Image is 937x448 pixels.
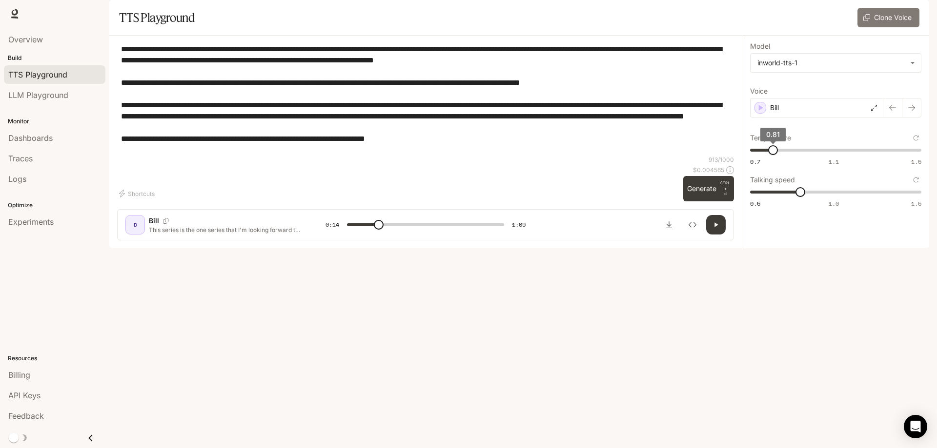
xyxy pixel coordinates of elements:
[149,216,159,226] p: Bill
[904,415,927,438] div: Open Intercom Messenger
[659,215,679,234] button: Download audio
[751,54,921,72] div: inworld-tts-1
[750,157,760,166] span: 0.7
[326,220,339,230] span: 0:14
[683,215,702,234] button: Inspect
[911,157,921,166] span: 1.5
[750,176,795,183] p: Talking speed
[720,180,730,197] p: ⏎
[750,88,768,95] p: Voice
[829,199,839,208] span: 1.0
[750,199,760,208] span: 0.5
[117,186,159,201] button: Shortcuts
[911,175,921,185] button: Reset to default
[766,130,780,138] span: 0.81
[829,157,839,166] span: 1.1
[857,8,919,27] button: Clone Voice
[911,133,921,143] button: Reset to default
[757,58,905,68] div: inworld-tts-1
[159,218,173,224] button: Copy Voice ID
[127,217,143,233] div: D
[720,180,730,192] p: CTRL +
[750,43,770,50] p: Model
[770,103,779,113] p: Bill
[149,226,302,234] p: This series is the one series that I'm looking forward to. I can't wait for Prometheus 3. [PERSON...
[119,8,195,27] h1: TTS Playground
[750,135,791,141] p: Temperature
[512,220,526,230] span: 1:09
[683,176,734,201] button: GenerateCTRL +⏎
[911,199,921,208] span: 1.5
